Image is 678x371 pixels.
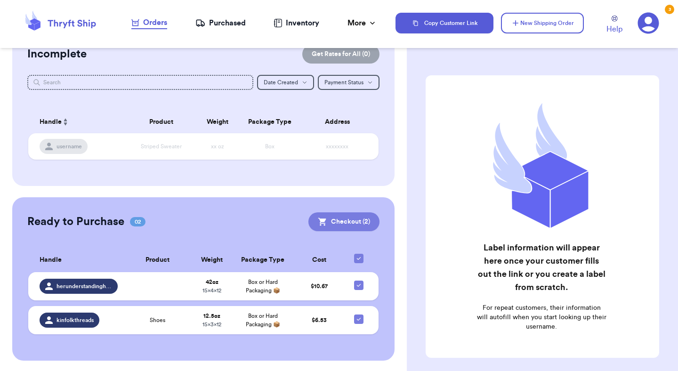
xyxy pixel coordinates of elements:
[150,316,165,324] span: Shoes
[476,303,606,331] p: For repeat customers, their information will autofill when you start looking up their username.
[606,16,622,35] a: Help
[246,313,280,327] span: Box or Hard Packaging 📦
[126,111,196,133] th: Product
[302,45,379,64] button: Get Rates for All (0)
[665,5,674,14] div: 3
[27,47,87,62] h2: Incomplete
[308,212,379,231] button: Checkout (2)
[638,12,659,34] a: 3
[141,144,182,149] span: Striped Sweater
[274,17,319,29] a: Inventory
[265,144,274,149] span: Box
[326,144,348,149] span: xxxxxxxx
[62,116,69,128] button: Sort ascending
[131,17,167,28] div: Orders
[324,80,363,85] span: Payment Status
[56,282,112,290] span: herunderstandingheart
[56,143,82,150] span: username
[206,279,218,285] strong: 42 oz
[476,241,606,294] h2: Label information will appear here once your customer fills out the link or you create a label fr...
[606,24,622,35] span: Help
[192,248,233,272] th: Weight
[202,288,221,293] span: 15 x 4 x 12
[211,144,224,149] span: xx oz
[232,248,293,272] th: Package Type
[131,17,167,29] a: Orders
[123,248,192,272] th: Product
[203,313,220,319] strong: 12.5 oz
[195,17,246,29] a: Purchased
[264,80,298,85] span: Date Created
[202,322,221,327] span: 15 x 3 x 12
[246,279,280,293] span: Box or Hard Packaging 📦
[130,217,145,226] span: 02
[501,13,584,33] button: New Shipping Order
[395,13,493,33] button: Copy Customer Link
[27,75,253,90] input: Search
[27,214,124,229] h2: Ready to Purchase
[293,248,344,272] th: Cost
[301,111,379,133] th: Address
[318,75,379,90] button: Payment Status
[40,117,62,127] span: Handle
[347,17,377,29] div: More
[196,111,238,133] th: Weight
[311,283,328,289] span: $ 10.67
[238,111,301,133] th: Package Type
[312,317,327,323] span: $ 6.53
[40,255,62,265] span: Handle
[56,316,94,324] span: kinfolkthreads
[257,75,314,90] button: Date Created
